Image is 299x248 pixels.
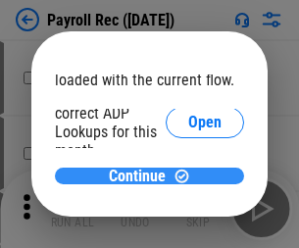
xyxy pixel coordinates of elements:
span: Open [188,115,222,130]
img: Continue [174,168,190,184]
button: Open [166,107,244,138]
span: Continue [109,169,166,184]
button: ContinueContinue [55,168,244,184]
div: Please select the correct ADP Lookups for this month [55,85,166,160]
